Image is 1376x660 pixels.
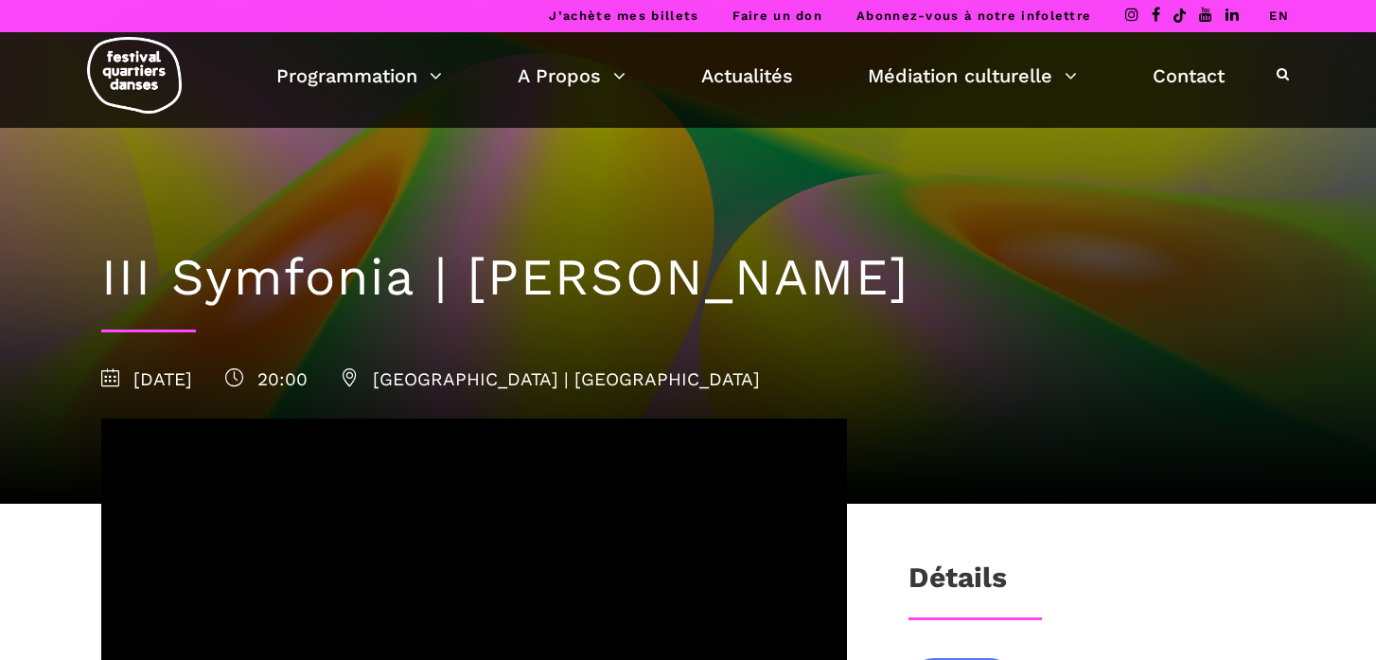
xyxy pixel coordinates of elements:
span: 20:00 [225,368,308,390]
a: Faire un don [732,9,822,23]
a: Abonnez-vous à notre infolettre [856,9,1091,23]
span: [GEOGRAPHIC_DATA] | [GEOGRAPHIC_DATA] [341,368,760,390]
span: [DATE] [101,368,192,390]
a: Contact [1153,60,1225,92]
a: Programmation [276,60,442,92]
a: A Propos [518,60,626,92]
img: logo-fqd-med [87,37,182,114]
a: EN [1269,9,1289,23]
h1: III Symfonia | [PERSON_NAME] [101,247,1275,309]
h3: Détails [909,561,1007,608]
a: Médiation culturelle [868,60,1077,92]
a: Actualités [701,60,793,92]
a: J’achète mes billets [549,9,698,23]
